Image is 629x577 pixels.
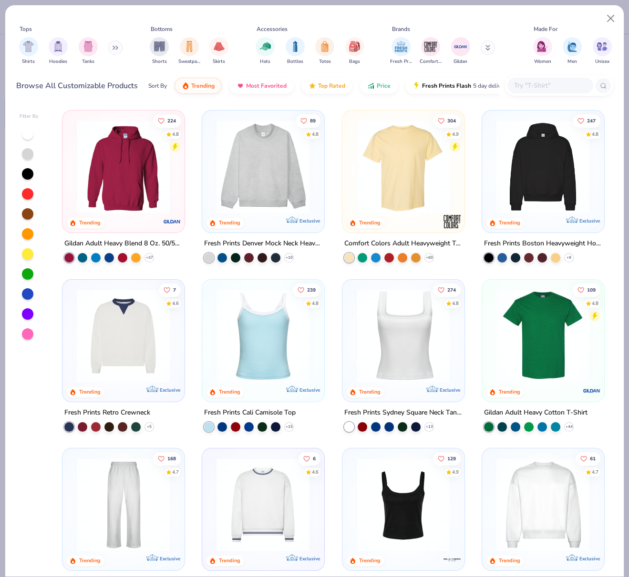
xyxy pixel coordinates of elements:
[286,424,293,429] span: + 15
[447,118,456,123] span: 304
[433,452,461,465] button: Like
[72,289,175,382] img: 3abb6cdb-110e-4e18-92a0-dbcd4e53f056
[344,237,463,249] div: Comfort Colors Adult Heavyweight T-Shirt
[154,41,165,52] img: Shorts Image
[213,58,225,65] span: Skirts
[593,37,612,65] div: filter for Unisex
[191,82,215,90] span: Trending
[597,41,608,52] img: Unisex Image
[153,452,181,465] button: Like
[246,82,287,90] span: Most Favorited
[150,37,169,65] button: filter button
[452,131,459,138] div: 4.9
[454,58,467,65] span: Gildan
[349,58,360,65] span: Bags
[299,452,320,465] button: Like
[159,555,180,561] span: Exclusive
[349,41,360,52] img: Bags Image
[451,37,470,65] div: filter for Gildan
[313,456,316,461] span: 6
[19,37,38,65] button: filter button
[296,114,320,127] button: Like
[301,78,352,94] button: Top Rated
[260,41,271,52] img: Hats Image
[390,37,412,65] div: filter for Fresh Prints
[79,37,98,65] div: filter for Tanks
[293,283,320,296] button: Like
[148,81,167,90] div: Sort By
[454,40,468,54] img: Gildan Image
[360,78,398,94] button: Price
[175,120,277,213] img: a164e800-7022-4571-a324-30c76f641635
[442,549,461,568] img: Bella + Canvas logo
[484,237,602,249] div: Fresh Prints Boston Heavyweight Hoodie
[392,25,410,33] div: Brands
[592,468,598,476] div: 4.7
[566,424,573,429] span: + 44
[454,289,557,382] img: 63ed7c8a-03b3-4701-9f69-be4b1adc9c5f
[537,41,548,52] img: Women Image
[573,114,600,127] button: Like
[175,289,277,382] img: 230d1666-f904-4a08-b6b8-0d22bf50156f
[184,41,195,52] img: Sweatpants Image
[16,80,138,91] div: Browse All Customizable Products
[420,37,442,65] button: filter button
[567,58,577,65] span: Men
[173,287,176,292] span: 7
[172,131,179,138] div: 4.8
[49,58,67,65] span: Hoodies
[229,78,294,94] button: Most Favorited
[442,212,461,231] img: Comfort Colors logo
[592,300,598,307] div: 4.8
[286,37,305,65] div: filter for Bottles
[82,58,94,65] span: Tanks
[533,37,552,65] div: filter for Women
[492,120,594,213] img: 91acfc32-fd48-4d6b-bdad-a4c1a30ac3fc
[576,452,600,465] button: Like
[299,217,320,223] span: Exclusive
[593,37,612,65] button: filter button
[352,120,454,213] img: 029b8af0-80e6-406f-9fdc-fdf898547912
[260,58,270,65] span: Hats
[307,287,316,292] span: 239
[315,37,334,65] div: filter for Totes
[309,82,316,90] img: TopRated.gif
[484,406,588,418] div: Gildan Adult Heavy Cotton T-Shirt
[178,37,200,65] div: filter for Sweatpants
[492,289,594,382] img: db319196-8705-402d-8b46-62aaa07ed94f
[513,80,587,91] input: Try "T-Shirt"
[394,40,408,54] img: Fresh Prints Image
[352,458,454,551] img: 8af284bf-0d00-45ea-9003-ce4b9a3194ad
[20,113,39,120] div: Filter By
[53,41,63,52] img: Hoodies Image
[451,37,470,65] button: filter button
[412,82,420,90] img: flash.gif
[167,118,176,123] span: 224
[23,41,34,52] img: Shirts Image
[212,289,314,382] img: a25d9891-da96-49f3-a35e-76288174bf3a
[390,58,412,65] span: Fresh Prints
[20,25,32,33] div: Tops
[579,555,600,561] span: Exclusive
[352,289,454,382] img: 94a2aa95-cd2b-4983-969b-ecd512716e9a
[433,283,461,296] button: Like
[209,37,228,65] div: filter for Skirts
[178,58,200,65] span: Sweatpants
[167,456,176,461] span: 168
[567,41,577,52] img: Men Image
[345,37,364,65] button: filter button
[72,120,175,213] img: 01756b78-01f6-4cc6-8d8a-3c30c1a0c8ac
[452,300,459,307] div: 4.8
[447,287,456,292] span: 274
[344,406,463,418] div: Fresh Prints Sydney Square Neck Tank Top
[573,283,600,296] button: Like
[420,37,442,65] div: filter for Comfort Colors
[473,81,508,91] span: 5 day delivery
[423,40,438,54] img: Comfort Colors Image
[212,120,314,213] img: f5d85501-0dbb-4ee4-b115-c08fa3845d83
[204,237,322,249] div: Fresh Prints Denver Mock Neck Heavyweight Sweatshirt
[492,458,594,551] img: 1358499d-a160-429c-9f1e-ad7a3dc244c9
[72,458,175,551] img: df5250ff-6f61-4206-a12c-24931b20f13c
[64,406,150,418] div: Fresh Prints Retro Crewneck
[377,82,391,90] span: Price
